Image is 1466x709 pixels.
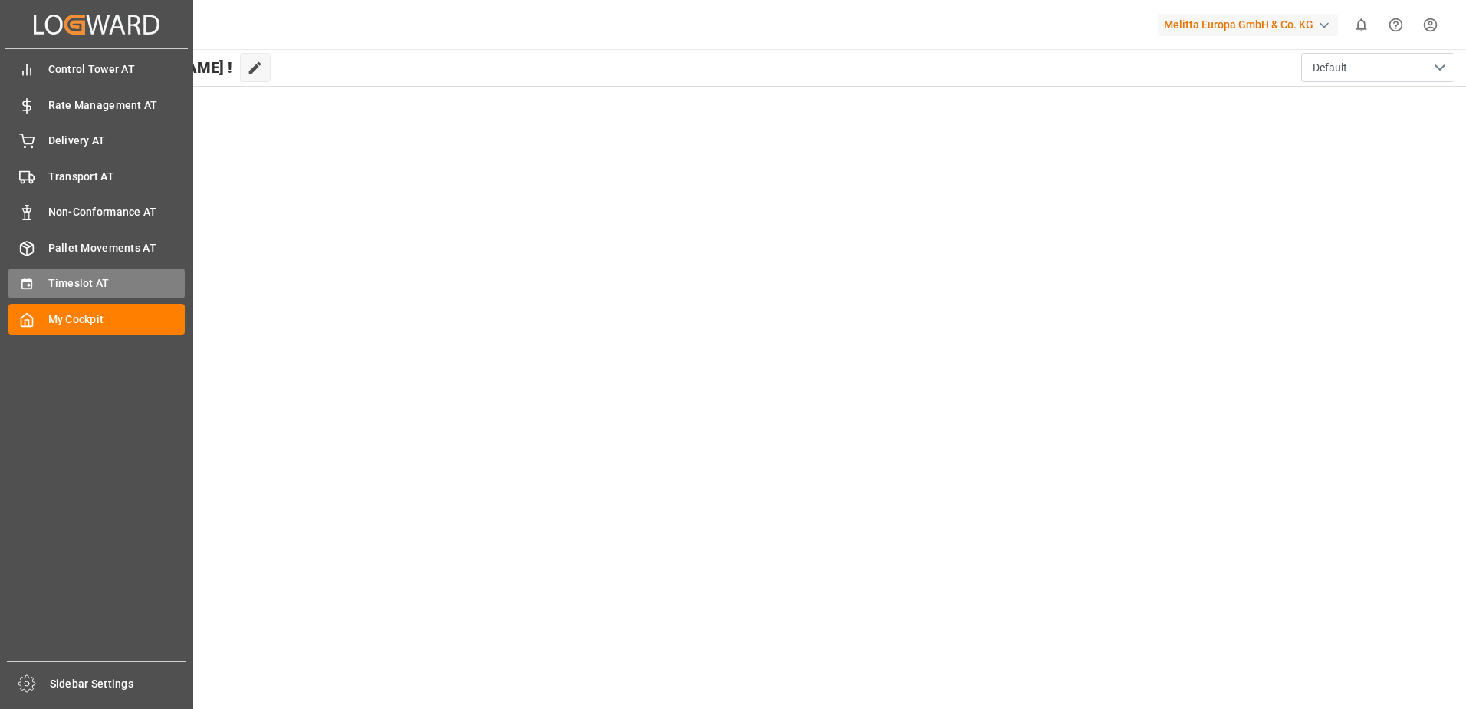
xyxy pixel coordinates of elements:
a: Non-Conformance AT [8,197,185,227]
span: Non-Conformance AT [48,204,186,220]
a: Rate Management AT [8,90,185,120]
span: My Cockpit [48,312,186,328]
button: open menu [1301,53,1454,82]
span: Rate Management AT [48,97,186,114]
a: Delivery AT [8,126,185,156]
span: Delivery AT [48,133,186,149]
span: Control Tower AT [48,61,186,77]
button: show 0 new notifications [1344,8,1379,42]
span: Transport AT [48,169,186,185]
a: Timeslot AT [8,269,185,298]
span: Pallet Movements AT [48,240,186,256]
span: Timeslot AT [48,275,186,292]
button: Help Center [1379,8,1413,42]
div: Melitta Europa GmbH & Co. KG [1158,14,1338,36]
span: Hello [PERSON_NAME] ! [64,53,232,82]
span: Sidebar Settings [50,676,187,692]
button: Melitta Europa GmbH & Co. KG [1158,10,1344,39]
span: Default [1313,60,1347,76]
a: Pallet Movements AT [8,232,185,262]
a: My Cockpit [8,304,185,334]
a: Transport AT [8,161,185,191]
a: Control Tower AT [8,54,185,84]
